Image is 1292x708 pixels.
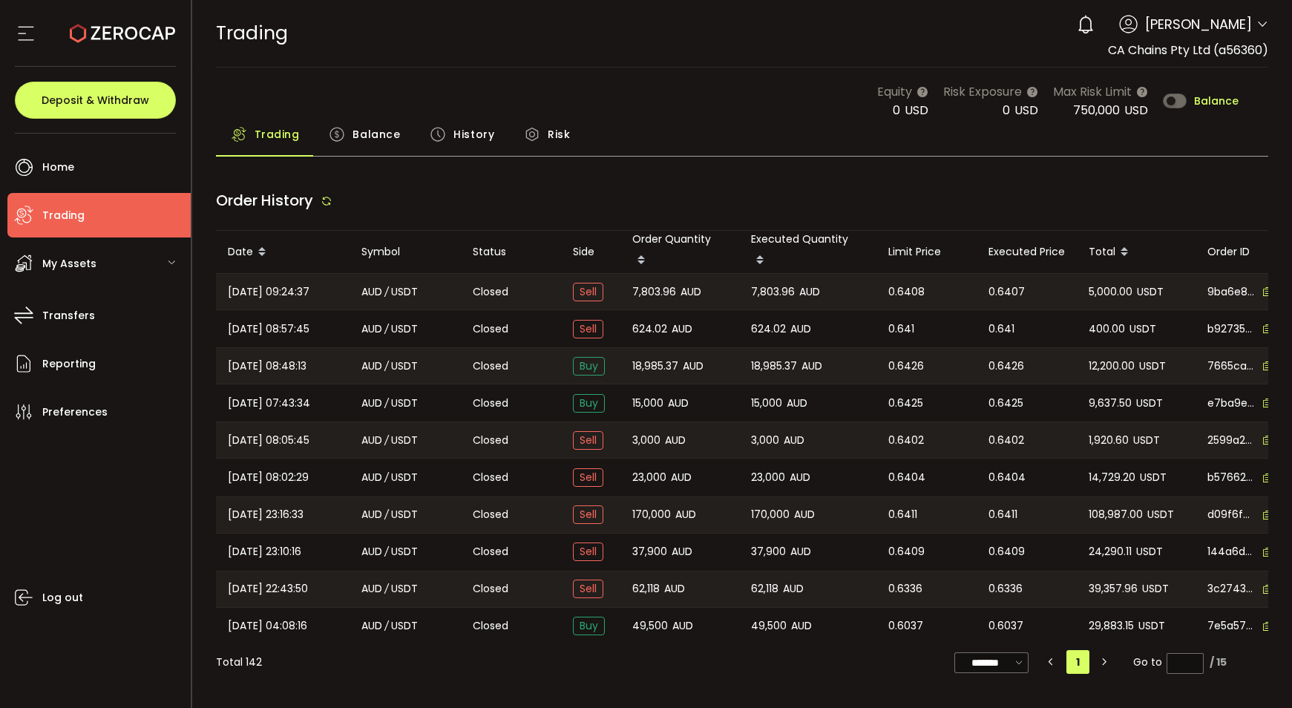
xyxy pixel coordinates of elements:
[1139,358,1166,375] span: USDT
[751,321,786,338] span: 624.02
[350,243,461,260] div: Symbol
[391,506,418,523] span: USDT
[573,505,603,524] span: Sell
[1207,433,1255,448] span: 2599a2f9-d739-4166-9349-f3a110e7aa98
[573,320,603,338] span: Sell
[783,580,804,597] span: AUD
[228,580,308,597] span: [DATE] 22:43:50
[384,469,389,486] em: /
[384,543,389,560] em: /
[988,469,1026,486] span: 0.6404
[681,283,701,301] span: AUD
[1124,102,1148,119] span: USD
[751,506,790,523] span: 170,000
[1207,507,1255,522] span: d09f6fb3-8af7-4064-b7c5-8d9f3d3ecfc8
[42,157,74,178] span: Home
[361,617,382,635] span: AUD
[42,587,83,609] span: Log out
[977,243,1077,260] div: Executed Price
[216,240,350,265] div: Date
[671,469,692,486] span: AUD
[384,617,389,635] em: /
[672,617,693,635] span: AUD
[384,395,389,412] em: /
[573,468,603,487] span: Sell
[799,283,820,301] span: AUD
[361,358,382,375] span: AUD
[751,543,786,560] span: 37,900
[1133,432,1160,449] span: USDT
[1210,655,1227,670] div: / 15
[473,507,508,522] span: Closed
[1196,243,1281,260] div: Order ID
[888,321,914,338] span: 0.641
[228,395,310,412] span: [DATE] 07:43:34
[216,20,288,46] span: Trading
[888,432,924,449] span: 0.6402
[384,321,389,338] em: /
[1129,321,1156,338] span: USDT
[888,469,925,486] span: 0.6404
[1014,102,1038,119] span: USD
[632,506,671,523] span: 170,000
[988,395,1023,412] span: 0.6425
[573,543,603,561] span: Sell
[988,506,1017,523] span: 0.6411
[665,432,686,449] span: AUD
[1089,321,1125,338] span: 400.00
[228,617,307,635] span: [DATE] 04:08:16
[632,580,660,597] span: 62,118
[1145,14,1252,34] span: [PERSON_NAME]
[1003,102,1010,119] span: 0
[384,506,389,523] em: /
[1140,469,1167,486] span: USDT
[790,321,811,338] span: AUD
[391,283,418,301] span: USDT
[361,506,382,523] span: AUD
[751,580,778,597] span: 62,118
[988,283,1025,301] span: 0.6407
[672,543,692,560] span: AUD
[1066,650,1089,674] li: 1
[42,401,108,423] span: Preferences
[453,119,494,149] span: History
[1089,283,1132,301] span: 5,000.00
[683,358,704,375] span: AUD
[1089,580,1138,597] span: 39,357.96
[391,432,418,449] span: USDT
[1108,42,1268,59] span: CA Chains Pty Ltd (a56360)
[1089,432,1129,449] span: 1,920.60
[1089,617,1134,635] span: 29,883.15
[391,321,418,338] span: USDT
[1089,395,1132,412] span: 9,637.50
[791,617,812,635] span: AUD
[632,395,663,412] span: 15,000
[573,394,605,413] span: Buy
[573,580,603,598] span: Sell
[1073,102,1120,119] span: 750,000
[1207,581,1255,597] span: 3c27439a-446f-4a8b-ba23-19f8e456f2b1
[15,82,176,119] button: Deposit & Withdraw
[784,432,804,449] span: AUD
[361,469,382,486] span: AUD
[391,358,418,375] span: USDT
[361,395,382,412] span: AUD
[632,321,667,338] span: 624.02
[1207,321,1255,337] span: b9273550-9ec8-42ab-b440-debceb6bf362
[632,617,668,635] span: 49,500
[1089,469,1135,486] span: 14,729.20
[473,618,508,634] span: Closed
[877,82,912,101] span: Equity
[384,580,389,597] em: /
[473,284,508,300] span: Closed
[461,243,561,260] div: Status
[751,358,797,375] span: 18,985.37
[548,119,570,149] span: Risk
[1194,96,1239,106] span: Balance
[1207,284,1255,300] span: 9ba6e898-b757-436a-9a75-0c757ee03a1f
[620,231,739,273] div: Order Quantity
[391,580,418,597] span: USDT
[1133,652,1204,672] span: Go to
[42,353,96,375] span: Reporting
[632,543,667,560] span: 37,900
